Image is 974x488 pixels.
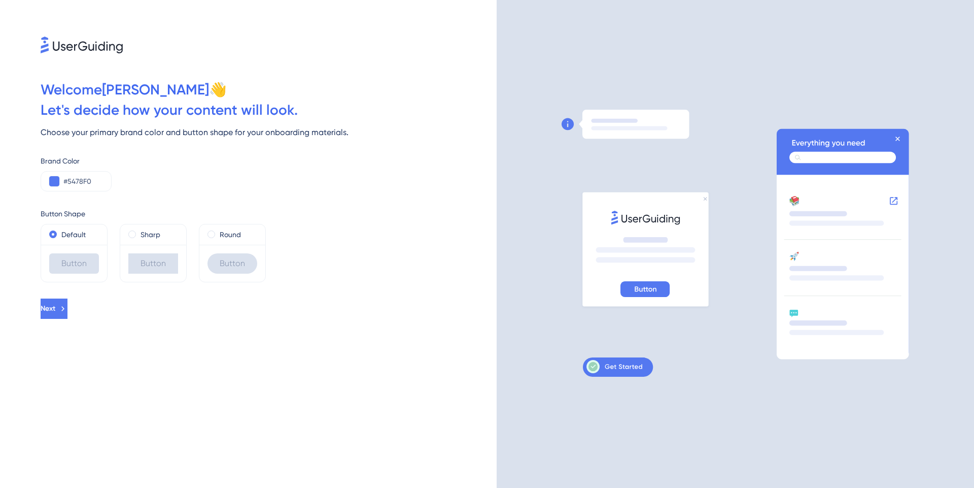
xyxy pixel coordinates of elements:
[41,303,55,315] span: Next
[41,126,497,139] div: Choose your primary brand color and button shape for your onboarding materials.
[61,229,86,241] label: Default
[207,253,257,274] div: Button
[220,229,241,241] label: Round
[41,155,497,167] div: Brand Color
[141,229,160,241] label: Sharp
[41,100,497,120] div: Let ' s decide how your content will look.
[41,299,67,319] button: Next
[128,253,178,274] div: Button
[49,253,99,274] div: Button
[41,208,497,220] div: Button Shape
[41,80,497,100] div: Welcome [PERSON_NAME] 👋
